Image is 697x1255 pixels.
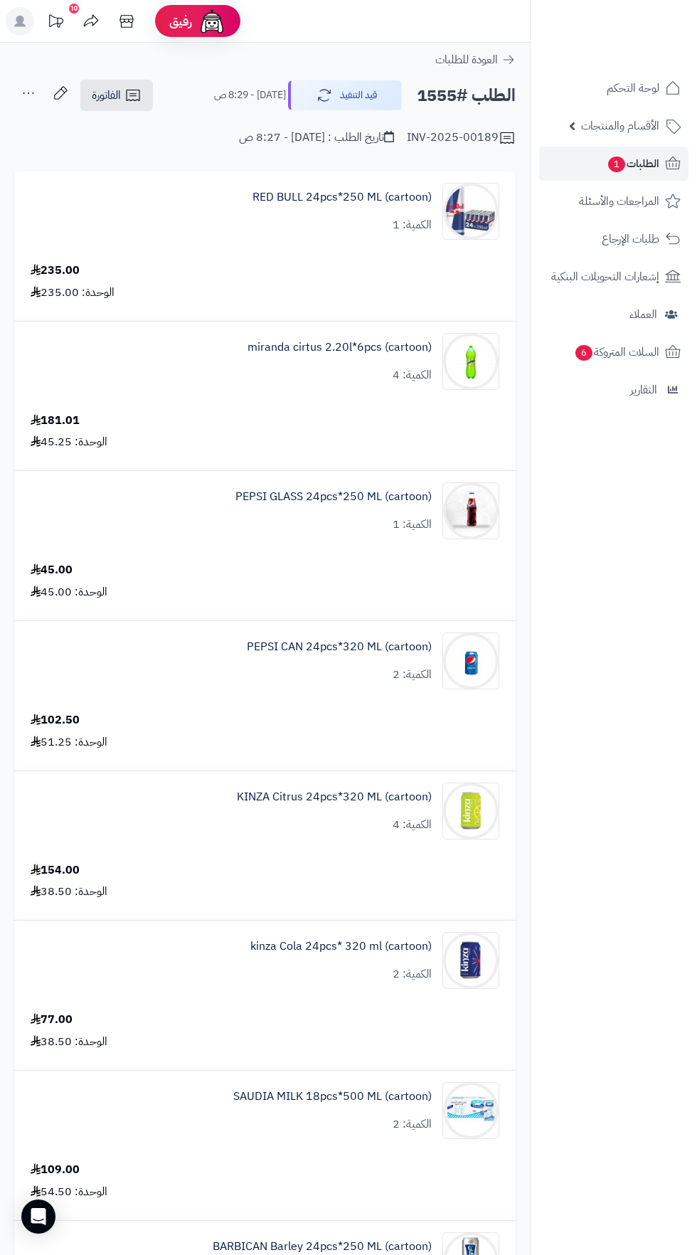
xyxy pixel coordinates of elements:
[393,966,432,983] div: الكمية: 2
[288,80,402,110] button: قيد التنفيذ
[247,639,432,655] a: PEPSI CAN 24pcs*320 ML (cartoon)
[248,339,432,356] a: miranda cirtus 2.20l*6pcs (cartoon)
[31,434,107,450] div: الوحدة: 45.25
[574,342,659,362] span: السلات المتروكة
[539,297,688,332] a: العملاء
[539,373,688,407] a: التقارير
[31,562,73,578] div: 45.00
[31,285,115,301] div: الوحدة: 235.00
[69,4,79,14] div: 10
[169,13,192,30] span: رفيق
[435,51,498,68] span: العودة للطلبات
[539,147,688,181] a: الطلبات1
[31,862,80,879] div: 154.00
[443,333,499,390] img: 1747544486-c60db756-6ee7-44b0-a7d4-ec449800-90x90.jpg
[250,938,432,955] a: kinza Cola 24pcs* 320 ml (cartoon)
[435,51,516,68] a: العودة للطلبات
[551,267,659,287] span: إشعارات التحويلات البنكية
[393,667,432,683] div: الكمية: 2
[602,229,659,249] span: طلبات الإرجاع
[92,87,121,104] span: الفاتورة
[235,489,432,505] a: PEPSI GLASS 24pcs*250 ML (cartoon)
[38,7,73,39] a: تحديثات المنصة
[443,632,499,689] img: 1747594214-F4N7I6ut4KxqCwKXuHIyEbecxLiH4Cwr-90x90.jpg
[21,1200,55,1234] div: Open Intercom Messenger
[80,80,153,111] a: الفاتورة
[393,217,432,233] div: الكمية: 1
[31,413,80,429] div: 181.01
[579,191,659,211] span: المراجعات والأسئلة
[443,482,499,539] img: 1747593678-DaKbZ61wuzMtU803GphcjBnbaGIFEyWR-90x90.jpg
[443,783,499,840] img: 1747641138-mZbRFWJs0vgEZZX2PPwo5Ru34SqKmW9Y-90x90.jpg
[31,1034,107,1050] div: الوحدة: 38.50
[600,40,683,70] img: logo-2.png
[539,184,688,218] a: المراجعات والأسئلة
[252,189,432,206] a: RED BULL 24pcs*250 ML (cartoon)
[31,1012,73,1028] div: 77.00
[31,263,80,279] div: 235.00
[31,734,107,751] div: الوحدة: 51.25
[607,78,659,98] span: لوحة التحكم
[539,222,688,256] a: طلبات الإرجاع
[575,345,592,361] span: 6
[629,305,657,324] span: العملاء
[443,183,499,240] img: 1747538913-61wd3DK76VL._AC_SX679-90x90.jpg
[443,932,499,989] img: 1747641255-37MuAnv2Ak8iDtNswclxY6RhRXkc7hb0-90x90.jpg
[31,584,107,600] div: الوحدة: 45.00
[213,1239,432,1255] a: BARBICAN Barley 24pcs*250 ML (cartoon)
[31,712,80,729] div: 102.50
[237,789,432,805] a: KINZA Citrus 24pcs*320 ML (cartoon)
[239,129,394,146] div: تاريخ الطلب : [DATE] - 8:27 ص
[581,116,659,136] span: الأقسام والمنتجات
[630,380,657,400] span: التقارير
[608,157,625,172] span: 1
[214,88,286,102] small: [DATE] - 8:29 ص
[607,154,659,174] span: الطلبات
[393,367,432,383] div: الكمية: 4
[393,517,432,533] div: الكمية: 1
[393,817,432,833] div: الكمية: 4
[407,129,516,147] div: INV-2025-00189
[539,260,688,294] a: إشعارات التحويلات البنكية
[443,1082,499,1139] img: 1747744989-51%20qD4WM7OL-90x90.jpg
[539,71,688,105] a: لوحة التحكم
[31,1184,107,1200] div: الوحدة: 54.50
[417,81,516,110] h2: الطلب #1555
[539,335,688,369] a: السلات المتروكة6
[393,1116,432,1133] div: الكمية: 2
[31,1162,80,1178] div: 109.00
[233,1089,432,1105] a: SAUDIA MILK 18pcs*500 ML (cartoon)
[198,7,226,36] img: ai-face.png
[31,884,107,900] div: الوحدة: 38.50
